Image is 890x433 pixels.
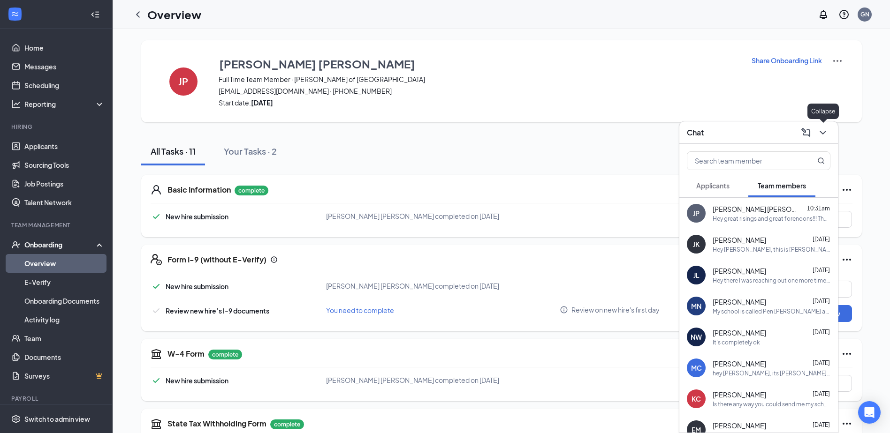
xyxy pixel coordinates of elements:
div: Onboarding [24,240,97,249]
div: Payroll [11,395,103,403]
div: GN [860,10,869,18]
a: Sourcing Tools [24,156,105,174]
div: Hey there I was reaching out one more time about filling out your paperwork so I could start you ... [713,276,830,284]
span: Review on new hire's first day [571,305,660,314]
p: complete [235,186,268,195]
h5: State Tax Withholding Form [167,418,266,429]
div: JP [693,209,700,218]
span: [DATE] [813,328,830,336]
span: [PERSON_NAME] [PERSON_NAME] completed on [DATE] [326,376,499,384]
svg: UserCheck [11,240,21,249]
div: All Tasks · 11 [151,145,196,157]
a: Onboarding Documents [24,291,105,310]
p: complete [270,419,304,429]
span: You need to complete [326,306,394,314]
span: Review new hire’s I-9 documents [166,306,269,315]
a: Overview [24,254,105,273]
button: JP [160,55,207,107]
span: New hire submission [166,376,228,385]
div: Hey great risings and great forenoons!!! The WOTC credit form loaded up for me on my computer jus... [713,215,830,223]
svg: Checkmark [151,281,162,292]
span: [DATE] [813,267,830,274]
h5: Form I-9 (without E-Verify) [167,254,266,265]
div: JK [693,239,700,249]
div: Reporting [24,99,105,109]
a: Applicants [24,137,105,156]
span: [PERSON_NAME] [713,359,766,368]
div: Hiring [11,123,103,131]
span: Team members [758,181,806,190]
div: Switch to admin view [24,414,90,424]
a: E-Verify [24,273,105,291]
span: New hire submission [166,212,228,221]
svg: Info [560,306,568,314]
svg: Checkmark [151,375,162,386]
a: SurveysCrown [24,366,105,385]
a: Talent Network [24,193,105,212]
span: [PERSON_NAME] [713,266,766,276]
span: [PERSON_NAME] [PERSON_NAME] [713,204,797,214]
img: More Actions [832,55,843,67]
svg: QuestionInfo [838,9,850,20]
div: Your Tasks · 2 [224,145,277,157]
svg: User [151,184,162,195]
h4: JP [178,78,188,85]
svg: ComposeMessage [800,127,812,138]
div: MN [691,301,701,311]
p: Share Onboarding Link [752,56,822,65]
a: Home [24,38,105,57]
span: [DATE] [813,390,830,397]
svg: FormI9EVerifyIcon [151,254,162,265]
svg: ChevronLeft [132,9,144,20]
input: Search team member [687,152,799,170]
span: [DATE] [813,236,830,243]
span: [DATE] [813,421,830,428]
a: Documents [24,348,105,366]
svg: Settings [11,414,21,424]
a: Scheduling [24,76,105,95]
div: JL [693,270,700,280]
h1: Overview [147,7,201,22]
svg: Ellipses [841,418,852,429]
div: Is there any way you could send me my schedule for this week over text again? My paper schedule w... [713,400,830,408]
div: Open Intercom Messenger [858,401,881,424]
h5: W-4 Form [167,349,205,359]
svg: Notifications [818,9,829,20]
svg: Collapse [91,10,100,19]
svg: WorkstreamLogo [10,9,20,19]
button: ChevronDown [815,125,830,140]
svg: Ellipses [841,184,852,195]
svg: Analysis [11,99,21,109]
a: Job Postings [24,174,105,193]
svg: MagnifyingGlass [817,157,825,164]
span: Applicants [696,181,730,190]
button: ComposeMessage [799,125,814,140]
div: Hey [PERSON_NAME], this is [PERSON_NAME] the General Manager. It seems like there's a lot going o... [713,246,830,254]
span: [EMAIL_ADDRESS][DOMAIN_NAME] · [PHONE_NUMBER] [219,86,739,96]
span: Start date: [219,98,739,107]
span: Full Time Team Member · [PERSON_NAME] of [GEOGRAPHIC_DATA] [219,75,739,84]
span: [DATE] [813,359,830,366]
span: [PERSON_NAME] [713,328,766,337]
span: New hire submission [166,282,228,291]
svg: Ellipses [841,348,852,359]
div: MC [691,363,702,373]
div: hey [PERSON_NAME], its [PERSON_NAME]. I'm scheduled at 7 [DATE] and in the office right now, I kn... [713,369,830,377]
button: Share Onboarding Link [751,55,822,66]
h3: [PERSON_NAME] [PERSON_NAME] [219,56,415,72]
div: KC [692,394,701,403]
button: [PERSON_NAME] [PERSON_NAME] [219,55,739,72]
strong: [DATE] [251,98,273,107]
h5: Basic Information [167,185,231,195]
a: Team [24,329,105,348]
a: Messages [24,57,105,76]
svg: Info [270,256,278,263]
span: 10:31am [807,205,830,212]
span: [PERSON_NAME] [713,297,766,306]
div: NW [691,332,702,342]
h3: Chat [687,127,704,138]
div: Team Management [11,221,103,229]
svg: ChevronDown [817,127,829,138]
span: [PERSON_NAME] [PERSON_NAME] completed on [DATE] [326,282,499,290]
